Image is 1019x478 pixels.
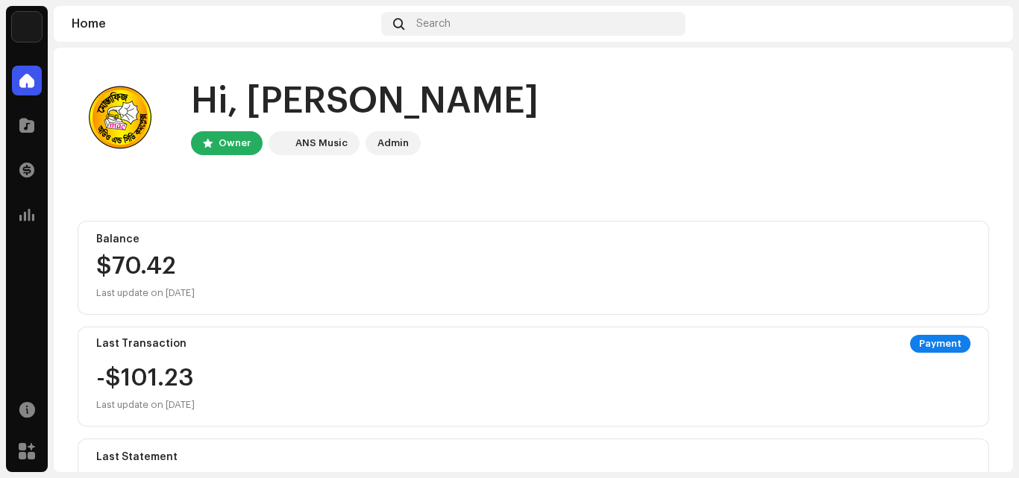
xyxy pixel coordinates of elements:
div: ANS Music [295,134,348,152]
div: Payment [910,335,971,353]
img: bb356b9b-6e90-403f-adc8-c282c7c2e227 [12,12,42,42]
re-o-card-value: Balance [78,221,989,315]
div: Admin [377,134,409,152]
div: Last update on [DATE] [96,396,195,414]
img: c1423b3d-6ebf-4b6c-a5b6-ef04f0de1f57 [78,72,167,161]
span: Search [416,18,451,30]
img: c1423b3d-6ebf-4b6c-a5b6-ef04f0de1f57 [971,12,995,36]
div: Owner [219,134,251,152]
div: Home [72,18,375,30]
img: bb356b9b-6e90-403f-adc8-c282c7c2e227 [272,134,289,152]
div: Last Statement [96,451,971,463]
div: Hi, [PERSON_NAME] [191,78,539,125]
div: Last update on [DATE] [96,284,971,302]
div: Last Transaction [96,338,186,350]
div: Balance [96,233,971,245]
